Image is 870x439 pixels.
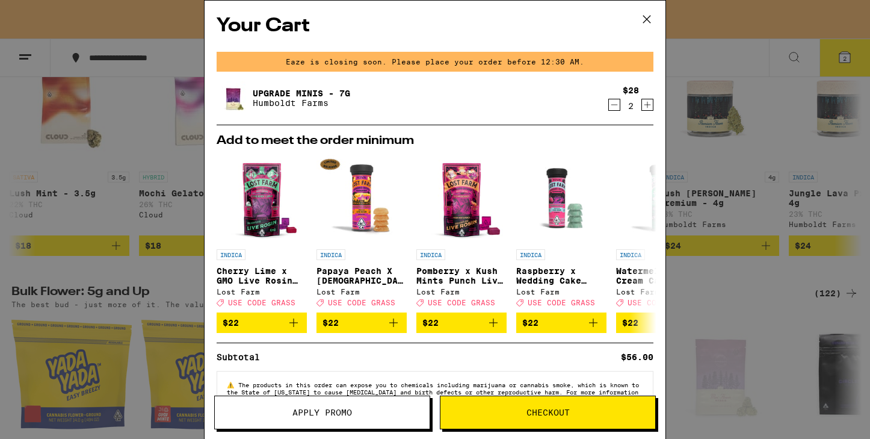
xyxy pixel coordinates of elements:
[253,98,350,108] p: Humboldt Farms
[516,288,606,296] div: Lost Farm
[516,249,545,260] p: INDICA
[623,101,639,111] div: 2
[616,153,706,243] img: Lost Farm - Watermelon x Ice Cream Cake Live Rosin Gummies
[416,249,445,260] p: INDICA
[516,266,606,285] p: Raspberry x Wedding Cake Live Resin Gummies
[422,318,439,328] span: $22
[217,153,307,243] img: Lost Farm - Cherry Lime x GMO Live Rosin Chews
[641,99,653,111] button: Increment
[223,318,239,328] span: $22
[416,266,507,285] p: Pomberry x Kush Mints Punch Live Rosin Chews
[292,408,352,417] span: Apply Promo
[316,249,345,260] p: INDICA
[217,266,307,285] p: Cherry Lime x GMO Live Rosin Chews
[616,288,706,296] div: Lost Farm
[227,381,639,403] span: The products in this order can expose you to chemicals including marijuana or cannabis smoke, whi...
[217,81,250,115] img: Upgrade Minis - 7g
[428,299,495,307] span: USE CODE GRASS
[316,153,407,313] a: Open page for Papaya Peach X Hindu Kush Resin 100mg from Lost Farm
[616,153,706,313] a: Open page for Watermelon x Ice Cream Cake Live Rosin Gummies from Lost Farm
[217,13,653,40] h2: Your Cart
[516,313,606,333] button: Add to bag
[253,89,350,98] a: Upgrade Minis - 7g
[227,381,238,388] span: ⚠️
[416,288,507,296] div: Lost Farm
[316,153,407,243] img: Lost Farm - Papaya Peach X Hindu Kush Resin 100mg
[217,52,653,72] div: Eaze is closing soon. Please place your order before 12:30 AM.
[526,408,570,417] span: Checkout
[416,313,507,333] button: Add to bag
[616,266,706,285] p: Watermelon x Ice Cream Cake Live Rosin Gummies
[440,396,656,429] button: Checkout
[316,313,407,333] button: Add to bag
[217,353,268,361] div: Subtotal
[616,249,645,260] p: INDICA
[328,299,395,307] span: USE CODE GRASS
[7,8,87,18] span: Hi. Need any help?
[217,135,653,147] h2: Add to meet the order minimum
[628,299,695,307] span: USE CODE GRASS
[616,313,706,333] button: Add to bag
[217,313,307,333] button: Add to bag
[217,153,307,313] a: Open page for Cherry Lime x GMO Live Rosin Chews from Lost Farm
[621,353,653,361] div: $56.00
[516,153,606,313] a: Open page for Raspberry x Wedding Cake Live Resin Gummies from Lost Farm
[528,299,595,307] span: USE CODE GRASS
[228,299,295,307] span: USE CODE GRASS
[522,318,538,328] span: $22
[322,318,339,328] span: $22
[217,288,307,296] div: Lost Farm
[316,266,407,285] p: Papaya Peach X [DEMOGRAPHIC_DATA] Kush Resin 100mg
[622,318,638,328] span: $22
[316,288,407,296] div: Lost Farm
[623,86,639,95] div: $28
[416,153,507,243] img: Lost Farm - Pomberry x Kush Mints Punch Live Rosin Chews
[214,396,430,429] button: Apply Promo
[416,153,507,313] a: Open page for Pomberry x Kush Mints Punch Live Rosin Chews from Lost Farm
[608,99,620,111] button: Decrement
[516,153,606,243] img: Lost Farm - Raspberry x Wedding Cake Live Resin Gummies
